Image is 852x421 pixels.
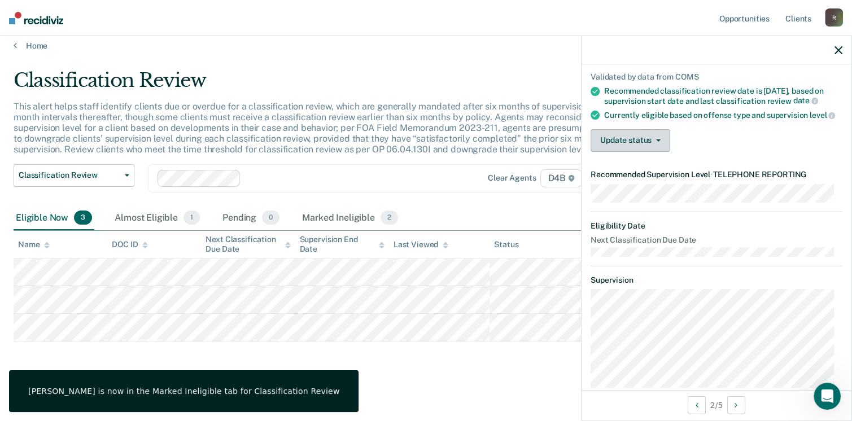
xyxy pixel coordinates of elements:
div: DOC ID [112,240,148,249]
dt: Recommended Supervision Level TELEPHONE REPORTING [591,170,842,179]
span: 0 [262,211,279,225]
div: Almost Eligible [112,206,202,231]
span: Classification Review [19,170,120,180]
dt: Supervision [591,275,842,285]
dt: Eligibility Date [591,221,842,231]
div: Next Classification Due Date [206,235,290,254]
iframe: Intercom live chat [814,383,841,410]
a: Home [14,41,838,51]
div: Classification Review [14,69,653,101]
div: Marked Ineligible [300,206,400,231]
span: 1 [183,211,200,225]
p: This alert helps staff identify clients due or overdue for a classification review, which are gen... [14,101,644,155]
div: Last Viewed [394,240,448,249]
div: [PERSON_NAME] is now in the Marked Ineligible tab for Classification Review [28,386,339,396]
span: date [793,96,818,105]
span: D4B [540,169,582,187]
span: level [810,111,835,120]
div: Recommended classification review date is [DATE], based on supervision start date and last classi... [604,86,842,106]
div: Eligible Now [14,206,94,231]
span: 2 [381,211,398,225]
div: Validated by data from COMS [591,72,842,82]
div: Name [18,240,50,249]
div: R [825,8,843,27]
button: Update status [591,129,670,152]
div: Supervision End Date [300,235,385,254]
dt: Next Classification Due Date [591,235,842,245]
img: Recidiviz [9,12,63,24]
div: Currently eligible based on offense type and supervision [604,110,842,120]
button: Previous Opportunity [688,396,706,414]
span: • [710,170,713,179]
span: 3 [74,211,92,225]
button: Next Opportunity [727,396,745,414]
div: Status [494,240,518,249]
div: 2 / 5 [582,390,851,420]
div: Pending [220,206,282,231]
div: Clear agents [488,173,536,183]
